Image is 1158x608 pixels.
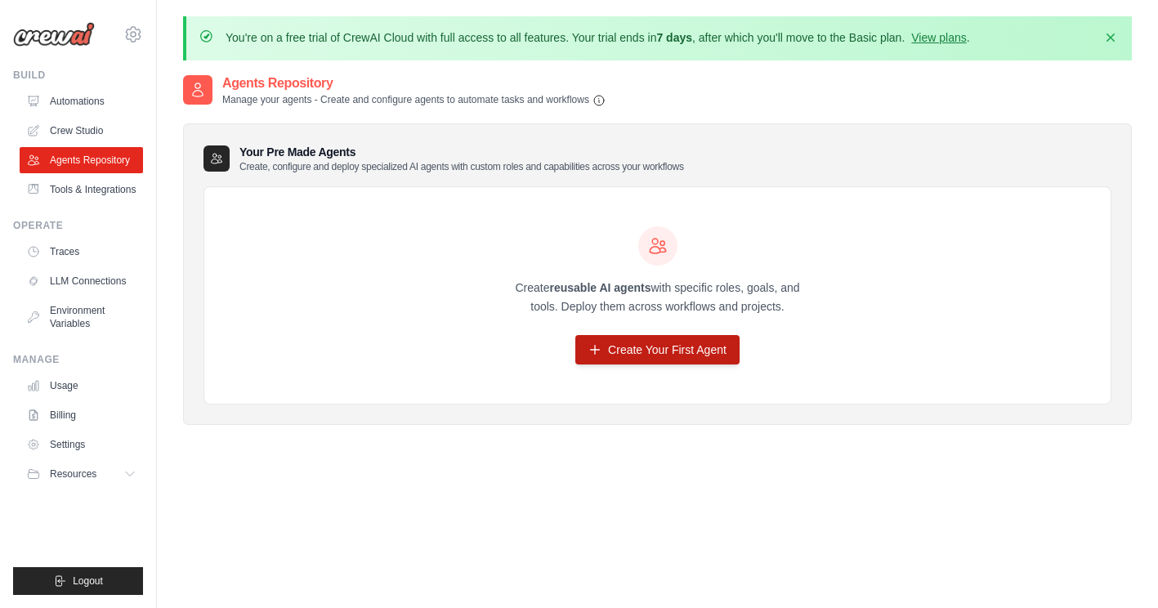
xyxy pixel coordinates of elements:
div: Build [13,69,143,82]
a: Crew Studio [20,118,143,144]
a: Billing [20,402,143,428]
p: Manage your agents - Create and configure agents to automate tasks and workflows [222,93,606,107]
a: Traces [20,239,143,265]
span: Resources [50,467,96,481]
div: Manage [13,353,143,366]
a: View plans [911,31,966,44]
button: Logout [13,567,143,595]
button: Resources [20,461,143,487]
div: Operate [13,219,143,232]
p: Create with specific roles, goals, and tools. Deploy them across workflows and projects. [501,279,815,316]
a: Usage [20,373,143,399]
span: Logout [73,574,103,588]
strong: reusable AI agents [549,281,651,294]
a: LLM Connections [20,268,143,294]
a: Environment Variables [20,297,143,337]
a: Automations [20,88,143,114]
img: Logo [13,22,95,47]
p: Create, configure and deploy specialized AI agents with custom roles and capabilities across your... [239,160,684,173]
h3: Your Pre Made Agents [239,144,684,173]
strong: 7 days [656,31,692,44]
a: Agents Repository [20,147,143,173]
a: Create Your First Agent [575,335,740,364]
a: Settings [20,431,143,458]
h2: Agents Repository [222,74,606,93]
p: You're on a free trial of CrewAI Cloud with full access to all features. Your trial ends in , aft... [226,29,970,46]
a: Tools & Integrations [20,177,143,203]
